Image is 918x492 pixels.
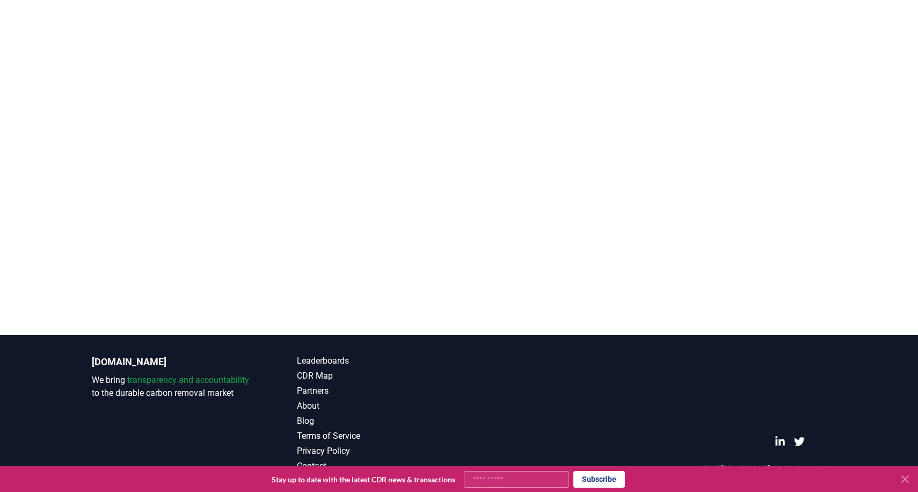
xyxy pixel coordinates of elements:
[297,445,459,458] a: Privacy Policy
[297,354,459,367] a: Leaderboards
[297,400,459,413] a: About
[92,354,254,370] p: [DOMAIN_NAME]
[794,436,805,447] a: Twitter
[297,460,459,473] a: Contact
[775,436,785,447] a: LinkedIn
[297,430,459,443] a: Terms of Service
[297,415,459,428] a: Blog
[92,374,254,400] p: We bring to the durable carbon removal market
[127,375,249,385] span: transparency and accountability
[297,370,459,382] a: CDR Map
[297,385,459,397] a: Partners
[698,464,826,473] p: © 2025 [DOMAIN_NAME]. All rights reserved.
